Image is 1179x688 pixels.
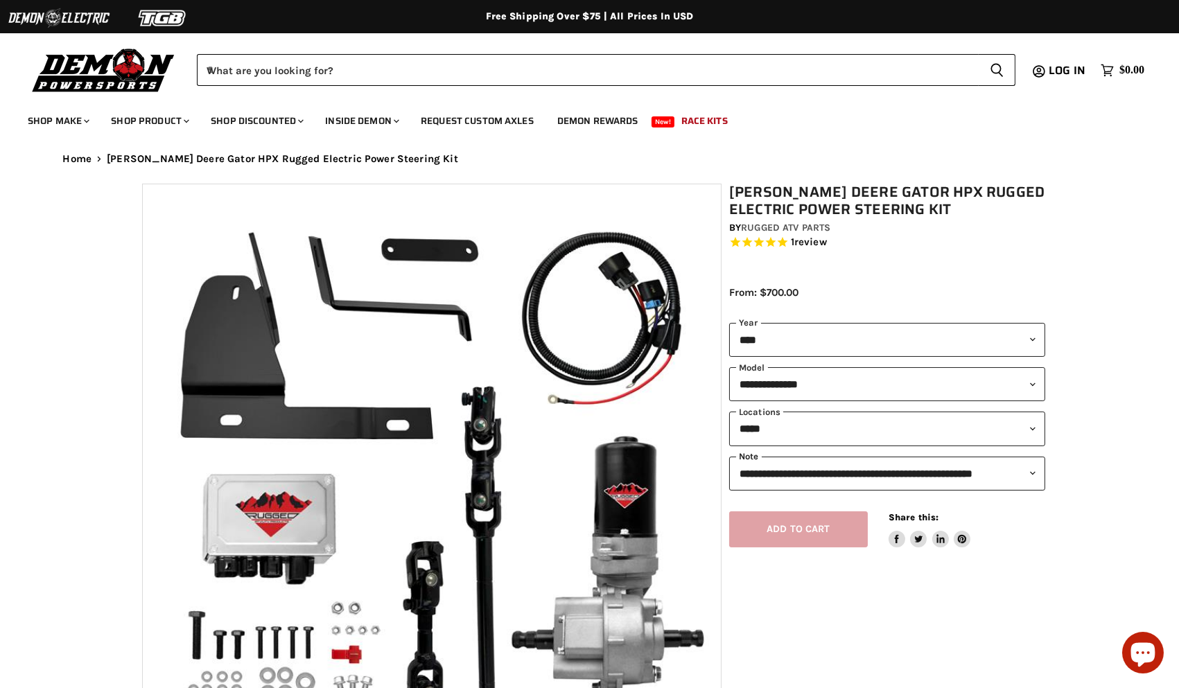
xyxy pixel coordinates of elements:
[741,222,830,233] a: Rugged ATV Parts
[35,153,1144,165] nav: Breadcrumbs
[200,107,312,135] a: Shop Discounted
[1118,632,1168,677] inbox-online-store-chat: Shopify online store chat
[17,101,1141,135] ul: Main menu
[729,412,1045,446] select: keys
[1049,62,1085,79] span: Log in
[35,10,1144,23] div: Free Shipping Over $75 | All Prices In USD
[791,236,827,249] span: 1 reviews
[1119,64,1144,77] span: $0.00
[979,54,1015,86] button: Search
[889,512,938,522] span: Share this:
[729,367,1045,401] select: modal-name
[729,236,1045,250] span: Rated 5.0 out of 5 stars 1 reviews
[410,107,544,135] a: Request Custom Axles
[107,153,458,165] span: [PERSON_NAME] Deere Gator HPX Rugged Electric Power Steering Kit
[547,107,649,135] a: Demon Rewards
[315,107,408,135] a: Inside Demon
[7,5,111,31] img: Demon Electric Logo 2
[1042,64,1094,77] a: Log in
[28,45,180,94] img: Demon Powersports
[671,107,738,135] a: Race Kits
[729,457,1045,491] select: keys
[197,54,1015,86] form: Product
[729,220,1045,236] div: by
[63,153,92,165] a: Home
[101,107,198,135] a: Shop Product
[17,107,98,135] a: Shop Make
[889,511,971,548] aside: Share this:
[652,116,675,127] span: New!
[729,323,1045,357] select: year
[729,184,1045,218] h1: [PERSON_NAME] Deere Gator HPX Rugged Electric Power Steering Kit
[197,54,979,86] input: When autocomplete results are available use up and down arrows to review and enter to select
[794,236,827,249] span: review
[729,286,798,299] span: From: $700.00
[111,5,215,31] img: TGB Logo 2
[1094,60,1151,80] a: $0.00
